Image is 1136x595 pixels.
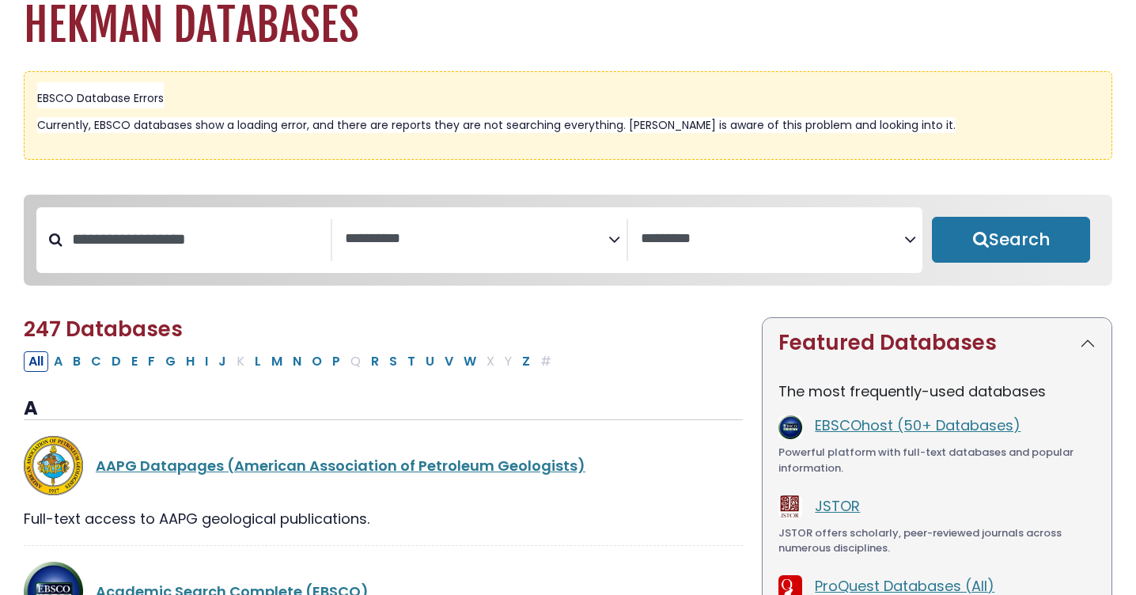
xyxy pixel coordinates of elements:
button: Featured Databases [763,318,1111,368]
textarea: Search [641,231,904,248]
button: Filter Results Z [517,351,535,372]
button: Filter Results M [267,351,287,372]
span: EBSCO Database Errors [37,90,164,106]
button: Filter Results E [127,351,142,372]
button: Filter Results T [403,351,420,372]
button: Filter Results P [328,351,345,372]
div: Powerful platform with full-text databases and popular information. [778,445,1096,476]
button: Filter Results V [440,351,458,372]
span: Currently, EBSCO databases show a loading error, and there are reports they are not searching eve... [37,117,956,133]
button: Filter Results G [161,351,180,372]
a: EBSCOhost (50+ Databases) [815,415,1021,435]
button: Filter Results O [307,351,327,372]
button: Filter Results J [214,351,231,372]
div: Alpha-list to filter by first letter of database name [24,351,558,370]
button: Filter Results D [107,351,126,372]
button: Submit for Search Results [932,217,1090,263]
nav: Search filters [24,195,1112,286]
button: All [24,351,48,372]
a: AAPG Datapages (American Association of Petroleum Geologists) [96,456,585,476]
button: Filter Results W [459,351,481,372]
input: Search database by title or keyword [62,226,331,252]
button: Filter Results S [384,351,402,372]
button: Filter Results A [49,351,67,372]
button: Filter Results N [288,351,306,372]
button: Filter Results F [143,351,160,372]
textarea: Search [345,231,608,248]
button: Filter Results R [366,351,384,372]
div: Full-text access to AAPG geological publications. [24,508,743,529]
div: JSTOR offers scholarly, peer-reviewed journals across numerous disciplines. [778,525,1096,556]
a: JSTOR [815,496,860,516]
button: Filter Results H [181,351,199,372]
button: Filter Results C [86,351,106,372]
button: Filter Results L [250,351,266,372]
span: 247 Databases [24,315,183,343]
h3: A [24,397,743,421]
p: The most frequently-used databases [778,381,1096,402]
button: Filter Results U [421,351,439,372]
button: Filter Results B [68,351,85,372]
button: Filter Results I [200,351,213,372]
